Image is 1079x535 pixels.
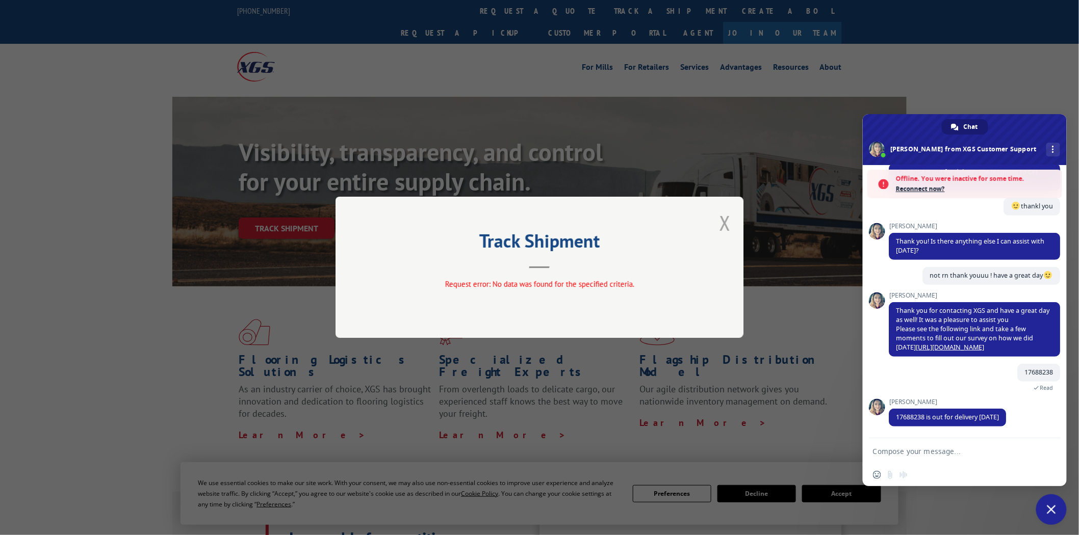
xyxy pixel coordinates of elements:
span: Insert an emoji [873,471,881,479]
span: Request error: No data was found for the specified criteria. [445,280,634,289]
span: [PERSON_NAME] [889,292,1061,299]
div: Chat [942,119,988,135]
span: thankl you [1011,202,1054,210]
a: [URL][DOMAIN_NAME] [916,343,985,352]
span: 17688238 [1025,368,1054,377]
span: Read [1040,384,1054,391]
span: Chat [964,119,978,135]
div: Close chat [1036,494,1067,525]
span: Reconnect now? [896,184,1057,194]
button: Close modal [720,209,731,236]
span: not rn thank youuu ! have a great day [930,271,1054,280]
textarea: Compose your message... [873,447,1034,456]
span: Thank you for contacting XGS and have a great day as well! It was a pleasure to assist you Please... [896,306,1050,352]
span: Offline. You were inactive for some time. [896,174,1057,184]
h2: Track Shipment [387,234,692,253]
span: [PERSON_NAME] [889,398,1007,406]
span: [PERSON_NAME] [889,223,1061,230]
span: Thank you! Is there anything else I can assist with [DATE]? [896,237,1045,255]
div: More channels [1046,143,1060,156]
span: 17688084 is out for delivery [DATE] going to CFI LIVONIA [896,168,1038,185]
span: 17688238 is out for delivery [DATE] [896,413,999,421]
